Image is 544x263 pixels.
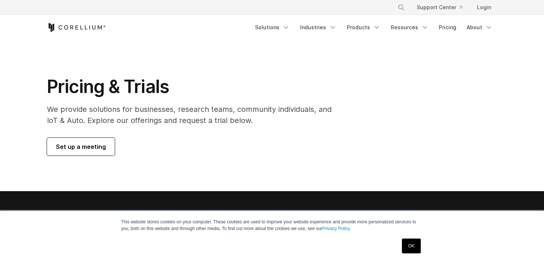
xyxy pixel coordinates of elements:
[251,21,497,34] div: Navigation Menu
[47,23,106,32] a: Corellium Home
[251,21,294,34] a: Solutions
[56,142,106,151] span: Set up a meeting
[322,226,351,231] a: Privacy Policy.
[389,1,497,14] div: Navigation Menu
[394,1,408,14] button: Search
[462,21,497,34] a: About
[47,138,115,156] a: Set up a meeting
[296,21,341,34] a: Industries
[434,21,461,34] a: Pricing
[402,239,421,253] a: OK
[47,104,342,126] p: We provide solutions for businesses, research teams, community individuals, and IoT & Auto. Explo...
[471,1,497,14] a: Login
[386,21,433,34] a: Resources
[411,1,468,14] a: Support Center
[121,219,423,232] p: This website stores cookies on your computer. These cookies are used to improve your website expe...
[47,76,342,98] h1: Pricing & Trials
[342,21,385,34] a: Products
